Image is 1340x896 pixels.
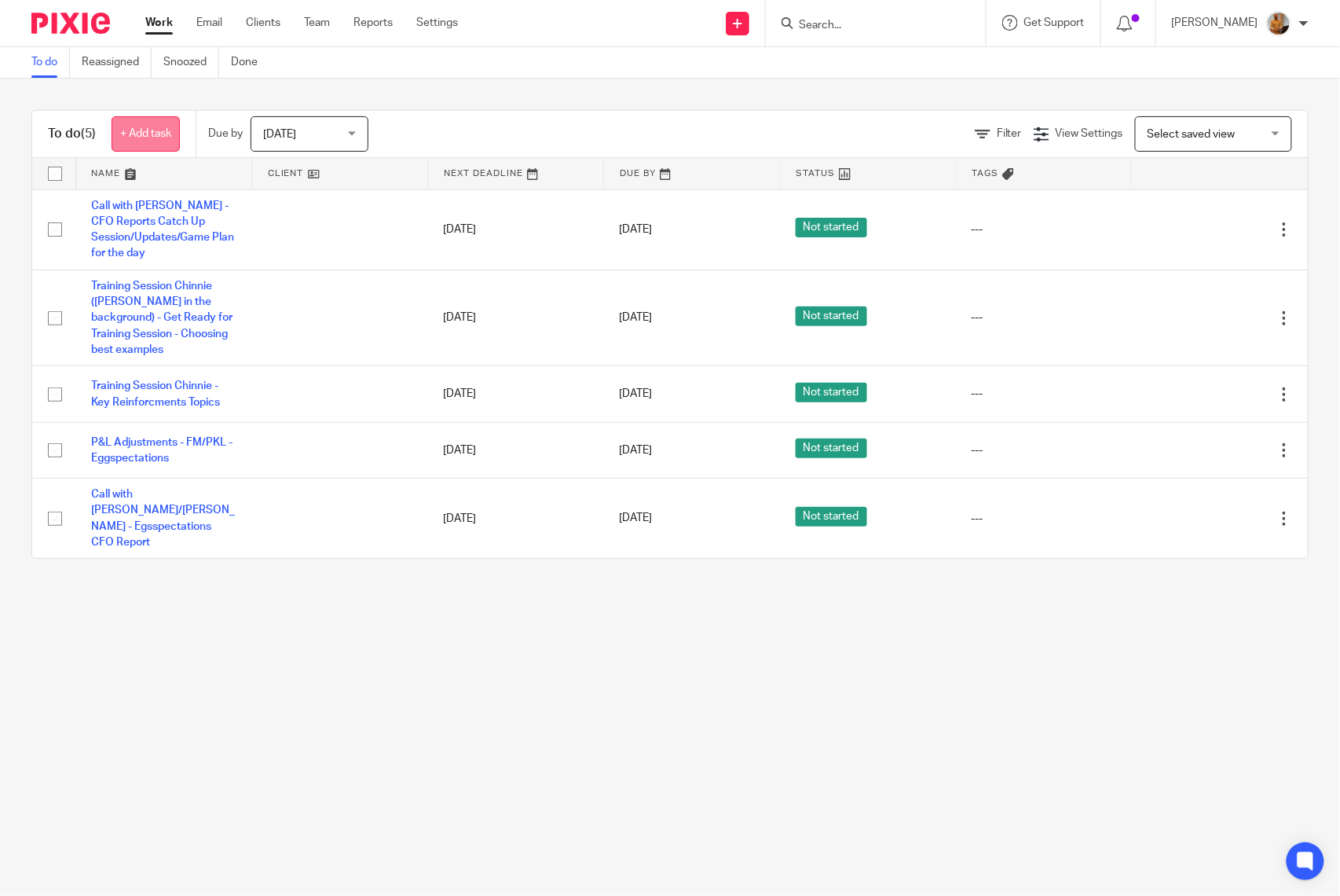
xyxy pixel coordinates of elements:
div: --- [972,310,1116,325]
span: [DATE] [619,445,652,456]
a: Snoozed [163,47,219,78]
a: Call with [PERSON_NAME]/[PERSON_NAME] - Egsspectations CFO Report [91,489,235,548]
a: + Add task [112,116,180,152]
span: [DATE] [263,129,296,140]
span: Not started [796,439,867,458]
span: Not started [796,507,867,527]
span: View Settings [1056,128,1123,139]
span: [DATE] [619,513,652,524]
td: [DATE] [427,479,603,559]
span: Filter [997,128,1022,139]
a: To do [31,47,70,78]
a: Settings [416,15,458,31]
h1: To do [48,126,96,142]
p: Due by [208,126,243,141]
input: Search [797,19,939,33]
span: Get Support [1024,17,1085,28]
a: Training Session Chinnie - Key Reinforcments Topics [91,380,220,407]
a: Reassigned [82,47,152,78]
img: Pixie [31,13,110,34]
a: Reports [353,15,393,31]
span: Select saved view [1148,129,1236,140]
span: (5) [81,127,96,140]
span: [DATE] [619,388,652,399]
a: Clients [246,15,280,31]
td: [DATE] [427,366,603,422]
span: Not started [796,307,867,326]
span: [DATE] [619,224,652,235]
span: [DATE] [619,312,652,323]
td: [DATE] [427,270,603,366]
a: Team [304,15,330,31]
div: --- [972,222,1116,237]
a: Done [231,47,269,78]
span: Not started [796,383,867,402]
div: --- [972,511,1116,527]
td: [DATE] [427,189,603,270]
a: Work [145,15,173,31]
div: --- [972,386,1116,402]
p: [PERSON_NAME] [1172,15,1258,31]
a: P&L Adjustments - FM/PKL - Eggspectations [91,437,232,464]
div: --- [972,442,1116,458]
a: Training Session Chinnie ([PERSON_NAME] in the background) - Get Ready for Training Session - Cho... [91,281,232,355]
img: 1234.JPG [1266,11,1291,36]
a: Email [196,15,222,31]
td: [DATE] [427,422,603,478]
a: Call with [PERSON_NAME] - CFO Reports Catch Up Session/Updates/Game Plan for the day [91,200,234,259]
span: Not started [796,218,867,237]
span: Tags [972,169,998,178]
